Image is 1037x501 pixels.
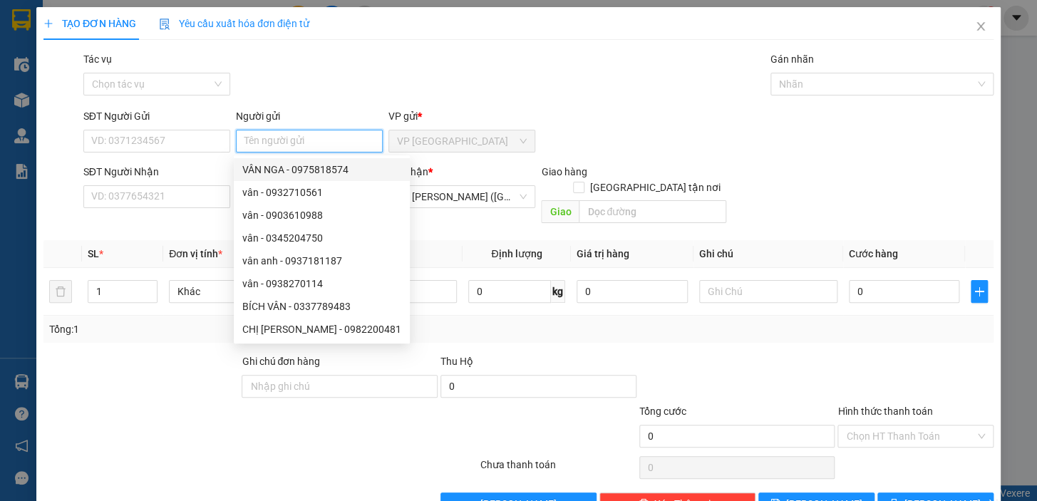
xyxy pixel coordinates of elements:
span: Định lượng [491,248,542,259]
div: SĐT Người Nhận [83,164,230,180]
div: BÍCH VÂN - 0337789483 [242,299,401,314]
span: VÂN [162,28,185,41]
img: icon [159,19,170,30]
span: close [975,21,986,32]
span: Đơn vị tính [169,248,222,259]
div: CHỊ VÂN - 0982200481 [234,318,410,341]
input: 0 [577,280,688,303]
span: Khác [177,281,299,302]
span: VP [GEOGRAPHIC_DATA] - [29,28,185,41]
span: kg [551,280,565,303]
span: Tổng cước [639,406,686,417]
div: VÂN NGA - 0975818574 [234,158,410,181]
div: vân - 0903610988 [234,204,410,227]
span: [GEOGRAPHIC_DATA] tận nơi [584,180,726,195]
label: Tác vụ [83,53,112,65]
input: Ghi Chú [699,280,837,303]
span: VP Trần Phú (Hàng) [397,186,527,207]
span: Giao [541,200,579,223]
input: Ghi chú đơn hàng [242,375,438,398]
label: Gán nhãn [770,53,814,65]
div: vân - 0938270114 [242,276,401,291]
span: 0778022642 - [6,77,94,91]
div: vân anh - 0937181187 [234,249,410,272]
span: TẠO ĐƠN HÀNG [43,18,136,29]
div: VÂN NGA - 0975818574 [242,162,401,177]
strong: BIÊN NHẬN GỬI HÀNG [48,8,165,21]
button: plus [971,280,988,303]
p: GỬI: [6,28,208,41]
button: Close [961,7,1001,47]
span: GIAO: [6,93,91,106]
div: vân - 0903610988 [242,207,401,223]
div: SĐT Người Gửi [83,108,230,124]
input: Dọc đường [579,200,726,223]
p: NHẬN: [6,48,208,75]
span: VP [PERSON_NAME] ([GEOGRAPHIC_DATA]) [6,48,143,75]
span: plus [43,19,53,29]
div: vân - 0345204750 [242,230,401,246]
div: Người gửi [236,108,383,124]
th: Ghi chú [693,240,843,268]
div: vân - 0932710561 [234,181,410,204]
div: vân - 0345204750 [234,227,410,249]
span: SL [88,248,99,259]
span: Giá trị hàng [577,248,629,259]
span: Giao hàng [541,166,587,177]
div: vân - 0932710561 [242,185,401,200]
span: K BAO HƯ [37,93,91,106]
span: Thu Hộ [440,356,473,367]
span: VUI [76,77,94,91]
div: BÍCH VÂN - 0337789483 [234,295,410,318]
label: Hình thức thanh toán [837,406,932,417]
div: Chưa thanh toán [479,457,638,482]
span: Cước hàng [849,248,898,259]
div: vân - 0938270114 [234,272,410,295]
div: vân anh - 0937181187 [242,253,401,269]
label: Ghi chú đơn hàng [242,356,320,367]
div: Tổng: 1 [49,321,401,337]
span: plus [971,286,987,297]
div: VP gửi [388,108,535,124]
div: CHỊ [PERSON_NAME] - 0982200481 [242,321,401,337]
button: delete [49,280,72,303]
span: Yêu cầu xuất hóa đơn điện tử [159,18,309,29]
span: VP Bình Phú [397,130,527,152]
